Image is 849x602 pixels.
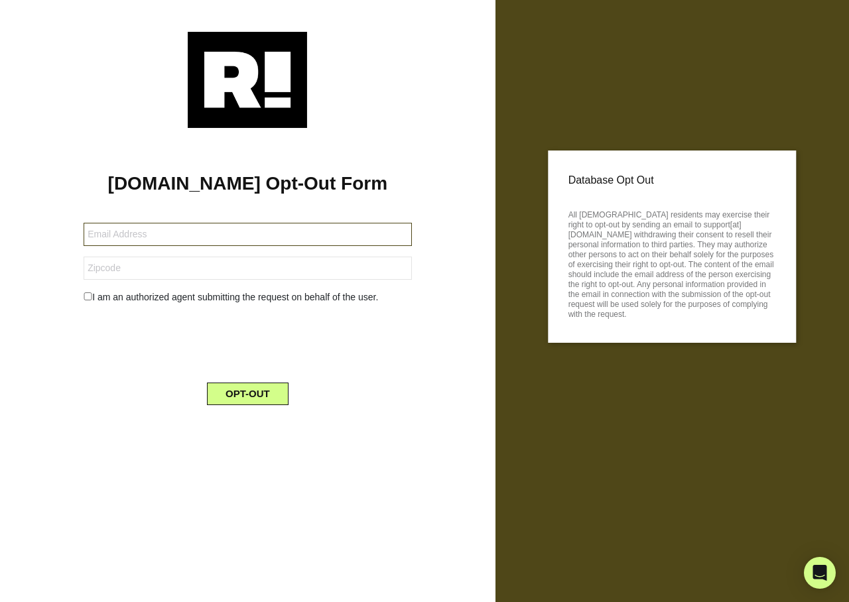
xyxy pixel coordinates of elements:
input: Email Address [84,223,411,246]
div: Open Intercom Messenger [804,557,836,589]
button: OPT-OUT [207,383,289,405]
div: I am an authorized agent submitting the request on behalf of the user. [74,290,421,304]
img: Retention.com [188,32,307,128]
iframe: reCAPTCHA [147,315,348,367]
p: Database Opt Out [568,170,776,190]
input: Zipcode [84,257,411,280]
p: All [DEMOGRAPHIC_DATA] residents may exercise their right to opt-out by sending an email to suppo... [568,206,776,320]
h1: [DOMAIN_NAME] Opt-Out Form [20,172,476,195]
